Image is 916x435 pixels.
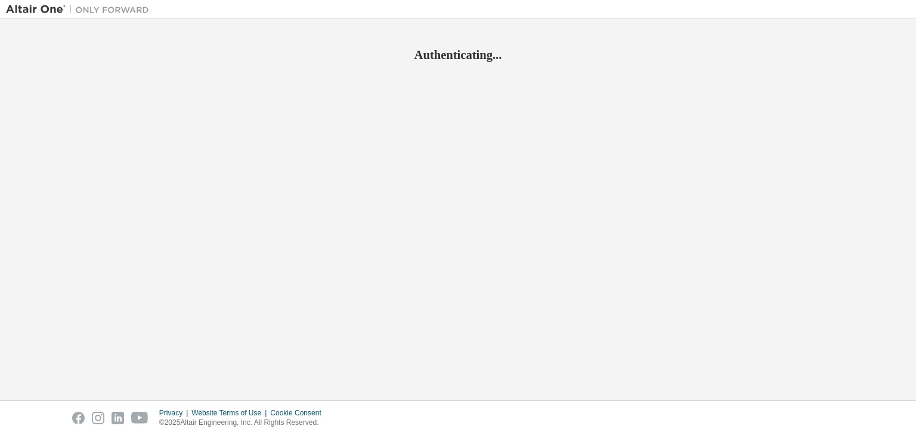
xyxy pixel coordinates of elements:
div: Privacy [159,408,191,418]
div: Website Terms of Use [191,408,270,418]
h2: Authenticating... [6,47,910,63]
img: facebook.svg [72,412,85,424]
img: Altair One [6,4,155,15]
img: linkedin.svg [112,412,124,424]
p: © 2025 Altair Engineering, Inc. All Rights Reserved. [159,418,329,428]
img: instagram.svg [92,412,104,424]
img: youtube.svg [131,412,148,424]
div: Cookie Consent [270,408,328,418]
